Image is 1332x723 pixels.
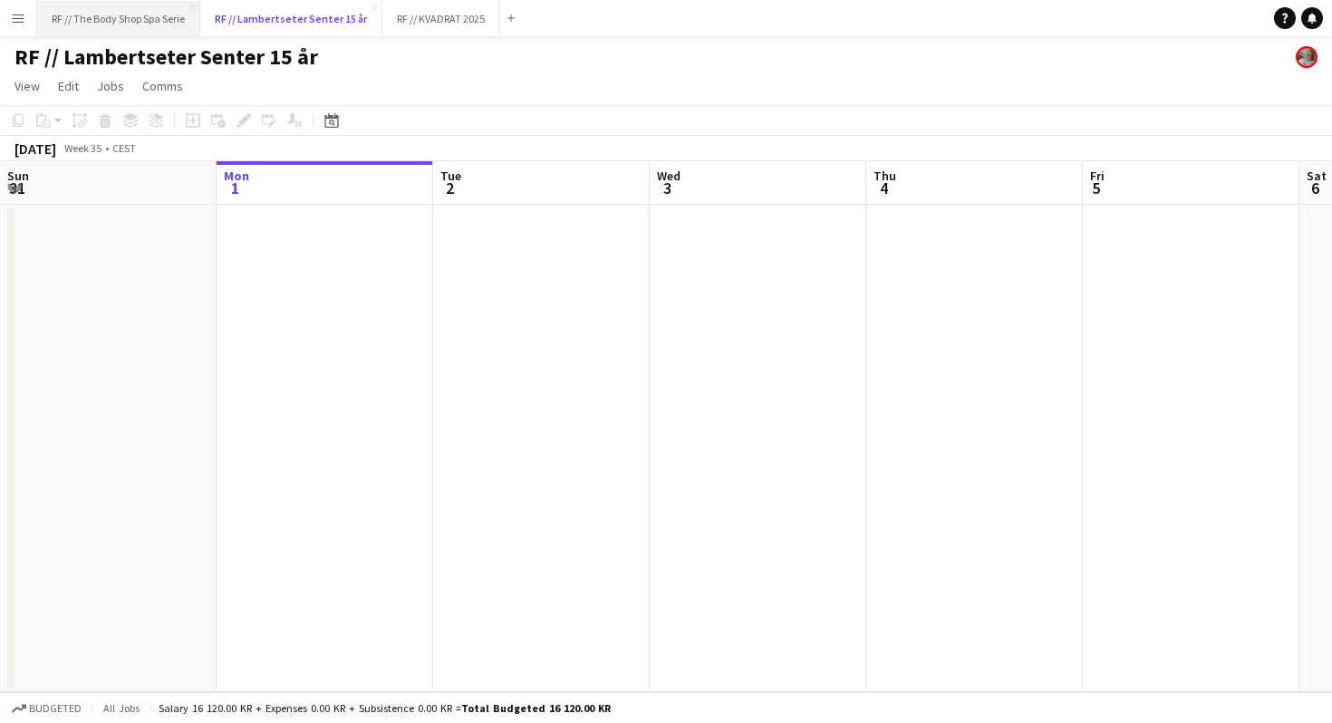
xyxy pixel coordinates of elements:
[1296,46,1318,68] app-user-avatar: Tina Raugstad
[1304,178,1327,198] span: 6
[461,701,611,715] span: Total Budgeted 16 120.00 KR
[221,178,249,198] span: 1
[37,1,200,36] button: RF // The Body Shop Spa Serie
[142,78,183,94] span: Comms
[112,141,136,155] div: CEST
[654,178,680,198] span: 3
[1090,168,1105,184] span: Fri
[224,168,249,184] span: Mon
[14,43,318,71] h1: RF // Lambertseter Senter 15 år
[14,78,40,94] span: View
[440,168,461,184] span: Tue
[5,178,29,198] span: 31
[29,702,82,715] span: Budgeted
[97,78,124,94] span: Jobs
[51,74,86,98] a: Edit
[438,178,461,198] span: 2
[9,699,84,718] button: Budgeted
[100,701,143,715] span: All jobs
[1087,178,1105,198] span: 5
[135,74,190,98] a: Comms
[382,1,500,36] button: RF // KVADRAT 2025
[1307,168,1327,184] span: Sat
[7,74,47,98] a: View
[60,141,105,155] span: Week 35
[58,78,79,94] span: Edit
[874,168,896,184] span: Thu
[14,140,56,158] div: [DATE]
[200,1,382,36] button: RF // Lambertseter Senter 15 år
[657,168,680,184] span: Wed
[7,168,29,184] span: Sun
[871,178,896,198] span: 4
[90,74,131,98] a: Jobs
[159,701,611,715] div: Salary 16 120.00 KR + Expenses 0.00 KR + Subsistence 0.00 KR =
